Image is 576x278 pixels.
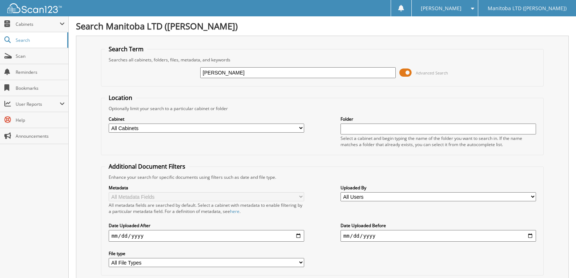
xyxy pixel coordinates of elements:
label: Date Uploaded Before [341,222,536,229]
label: Folder [341,116,536,122]
legend: Location [105,94,136,102]
span: Announcements [16,133,65,139]
h1: Search Manitoba LTD ([PERSON_NAME]) [76,20,569,32]
span: Advanced Search [416,70,448,76]
div: All metadata fields are searched by default. Select a cabinet with metadata to enable filtering b... [109,202,304,214]
label: Uploaded By [341,185,536,191]
div: Searches all cabinets, folders, files, metadata, and keywords [105,57,540,63]
span: User Reports [16,101,60,107]
span: Manitoba LTD ([PERSON_NAME]) [488,6,567,11]
span: Search [16,37,64,43]
input: end [341,230,536,242]
label: Cabinet [109,116,304,122]
span: Bookmarks [16,85,65,91]
span: Cabinets [16,21,60,27]
span: Scan [16,53,65,59]
label: Metadata [109,185,304,191]
legend: Search Term [105,45,147,53]
label: File type [109,250,304,257]
span: [PERSON_NAME] [421,6,462,11]
span: Reminders [16,69,65,75]
div: Enhance your search for specific documents using filters such as date and file type. [105,174,540,180]
div: Select a cabinet and begin typing the name of the folder you want to search in. If the name match... [341,135,536,148]
span: Help [16,117,65,123]
img: scan123-logo-white.svg [7,3,62,13]
div: Optionally limit your search to a particular cabinet or folder [105,105,540,112]
label: Date Uploaded After [109,222,304,229]
iframe: Chat Widget [540,243,576,278]
a: here [230,208,239,214]
legend: Additional Document Filters [105,162,189,170]
input: start [109,230,304,242]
